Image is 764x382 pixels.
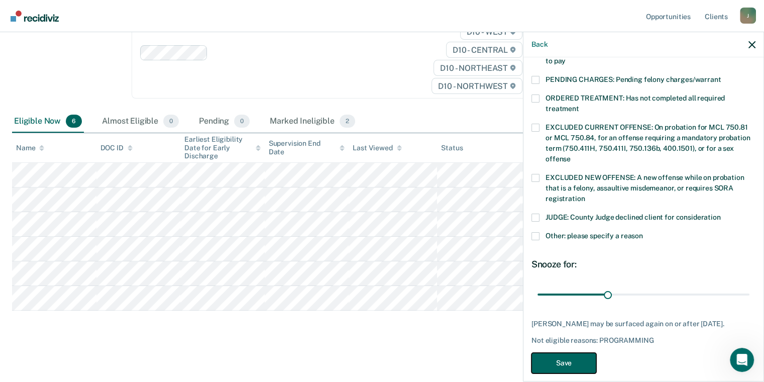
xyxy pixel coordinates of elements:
div: Last Viewed [353,144,401,152]
div: Almost Eligible [100,111,181,133]
span: 2 [340,115,355,128]
div: J [740,8,756,24]
span: EXCLUDED CURRENT OFFENSE: On probation for MCL 750.81 or MCL 750.84, for an offense requiring a m... [545,123,750,163]
div: Name [16,144,44,152]
div: Supervision End Date [269,139,345,156]
span: D10 - CENTRAL [446,42,522,58]
span: JUDGE: County Judge declined client for consideration [545,213,721,221]
button: Back [531,40,548,49]
span: 0 [234,115,250,128]
div: Earliest Eligibility Date for Early Discharge [184,135,261,160]
div: Eligible Now [12,111,84,133]
button: Profile dropdown button [740,8,756,24]
div: Marked Ineligible [268,111,357,133]
div: Snooze for: [531,259,755,270]
div: Pending [197,111,252,133]
button: Save [531,353,596,373]
span: PENDING CHARGES: Pending felony charges/warrant [545,75,721,83]
div: [PERSON_NAME] may be surfaced again on or after [DATE]. [531,320,755,328]
span: D10 - NORTHWEST [431,78,522,94]
span: Other: please specify a reason [545,232,643,240]
iframe: Intercom live chat [730,348,754,372]
span: EXCLUDED NEW OFFENSE: A new offense while on probation that is a felony, assaultive misdemeanor, ... [545,173,744,203]
span: ORDERED TREATMENT: Has not completed all required treatment [545,94,725,113]
span: 6 [66,115,82,128]
div: Not eligible reasons: PROGRAMMING [531,336,755,345]
img: Recidiviz [11,11,59,22]
span: 0 [163,115,179,128]
span: D10 - NORTHEAST [433,60,522,76]
div: Status [441,144,463,152]
div: DOC ID [100,144,133,152]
